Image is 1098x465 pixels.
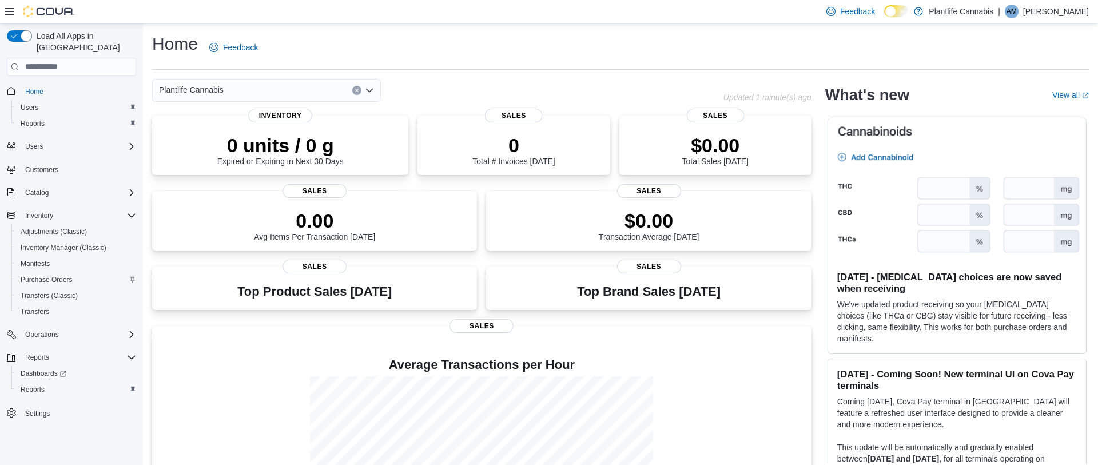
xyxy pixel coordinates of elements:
h4: Average Transactions per Hour [161,358,802,372]
button: Settings [2,404,141,421]
div: Abbie Mckie [1005,5,1019,18]
a: Dashboards [11,365,141,381]
div: Total Sales [DATE] [682,134,749,166]
button: Inventory [2,208,141,224]
a: Transfers (Classic) [16,289,82,303]
p: 0 [472,134,555,157]
span: Purchase Orders [16,273,136,287]
h3: [DATE] - [MEDICAL_DATA] choices are now saved when receiving [837,271,1077,294]
span: Home [25,87,43,96]
a: Home [21,85,48,98]
span: Purchase Orders [21,275,73,284]
a: Purchase Orders [16,273,77,287]
span: Dark Mode [884,17,885,18]
a: Inventory Manager (Classic) [16,241,111,255]
span: Load All Apps in [GEOGRAPHIC_DATA] [32,30,136,53]
p: 0.00 [254,209,375,232]
a: Transfers [16,305,54,319]
a: Users [16,101,43,114]
button: Catalog [21,186,53,200]
span: Catalog [25,188,49,197]
span: Inventory [21,209,136,222]
a: Reports [16,383,49,396]
span: Adjustments (Classic) [16,225,136,239]
a: Feedback [205,36,262,59]
span: Sales [617,184,681,198]
p: Plantlife Cannabis [929,5,993,18]
span: Adjustments (Classic) [21,227,87,236]
span: Sales [617,260,681,273]
a: Manifests [16,257,54,271]
span: Settings [21,406,136,420]
span: Home [21,84,136,98]
span: Sales [686,109,744,122]
span: Reports [16,383,136,396]
button: Adjustments (Classic) [11,224,141,240]
strong: [DATE] and [DATE] [868,454,939,463]
span: Sales [485,109,543,122]
span: Customers [25,165,58,174]
span: Inventory Manager (Classic) [21,243,106,252]
button: Operations [2,327,141,343]
span: Operations [25,330,59,339]
button: Home [2,83,141,100]
a: Customers [21,163,63,177]
button: Inventory Manager (Classic) [11,240,141,256]
span: Settings [25,409,50,418]
h3: Top Brand Sales [DATE] [577,285,721,299]
p: [PERSON_NAME] [1023,5,1089,18]
span: Users [21,140,136,153]
button: Inventory [21,209,58,222]
img: Cova [23,6,74,17]
span: Feedback [223,42,258,53]
button: Users [21,140,47,153]
button: Clear input [352,86,361,95]
span: Reports [16,117,136,130]
span: Plantlife Cannabis [159,83,224,97]
p: $0.00 [599,209,699,232]
span: Sales [449,319,514,333]
button: Purchase Orders [11,272,141,288]
button: Reports [21,351,54,364]
input: Dark Mode [884,5,908,17]
span: Reports [21,351,136,364]
p: We've updated product receiving so your [MEDICAL_DATA] choices (like THCa or CBG) stay visible fo... [837,299,1077,344]
span: Reports [21,385,45,394]
button: Customers [2,161,141,178]
span: Users [21,103,38,112]
a: View allExternal link [1052,90,1089,100]
span: Inventory Manager (Classic) [16,241,136,255]
h2: What's new [825,86,909,104]
p: Updated 1 minute(s) ago [723,93,811,102]
span: Sales [283,260,347,273]
button: Open list of options [365,86,374,95]
span: Transfers [21,307,49,316]
span: AM [1006,5,1017,18]
h1: Home [152,33,198,55]
span: Manifests [21,259,50,268]
button: Reports [11,116,141,132]
div: Avg Items Per Transaction [DATE] [254,209,375,241]
span: Feedback [840,6,875,17]
span: Dashboards [16,367,136,380]
p: 0 units / 0 g [217,134,344,157]
span: Catalog [21,186,136,200]
span: Inventory [25,211,53,220]
span: Transfers (Classic) [16,289,136,303]
span: Users [16,101,136,114]
svg: External link [1082,92,1089,99]
button: Users [2,138,141,154]
p: Coming [DATE], Cova Pay terminal in [GEOGRAPHIC_DATA] will feature a refreshed user interface des... [837,396,1077,430]
button: Users [11,100,141,116]
span: Inventory [248,109,312,122]
span: Users [25,142,43,151]
a: Dashboards [16,367,71,380]
a: Settings [21,407,54,420]
span: Reports [25,353,49,362]
h3: [DATE] - Coming Soon! New terminal UI on Cova Pay terminals [837,368,1077,391]
a: Reports [16,117,49,130]
h3: Top Product Sales [DATE] [237,285,392,299]
div: Expired or Expiring in Next 30 Days [217,134,344,166]
span: Manifests [16,257,136,271]
nav: Complex example [7,78,136,451]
